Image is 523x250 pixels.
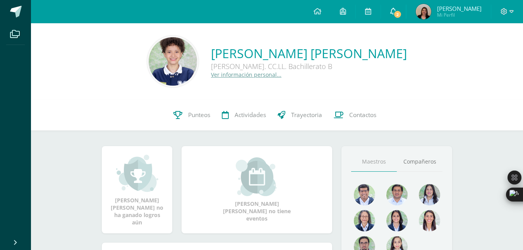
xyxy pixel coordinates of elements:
span: Contactos [349,111,376,119]
div: [PERSON_NAME] [PERSON_NAME] no tiene eventos [218,157,296,222]
a: Ver información personal... [211,71,281,78]
span: [PERSON_NAME] [437,5,482,12]
span: Mi Perfil [437,12,482,18]
img: 38d188cc98c34aa903096de2d1c9671e.png [419,210,440,231]
img: a0d711faf1f0a24569dbc0d6371c25c9.png [149,37,197,86]
img: 1934cc27df4ca65fd091d7882280e9dd.png [419,184,440,205]
span: Punteos [188,111,210,119]
img: 484afa508d8d35e59a7ea9d5d4640c41.png [354,184,375,205]
div: [PERSON_NAME]. CC.LL. Bachillerato B [211,62,407,71]
a: Actividades [216,100,272,131]
a: Contactos [328,100,382,131]
img: 1e7bfa517bf798cc96a9d855bf172288.png [386,184,408,205]
a: Punteos [168,100,216,131]
img: 68491b968eaf45af92dd3338bd9092c6.png [354,210,375,231]
a: Trayectoria [272,100,328,131]
img: d4e0c534ae446c0d00535d3bb96704e9.png [386,210,408,231]
div: [PERSON_NAME] [PERSON_NAME] no ha ganado logros aún [110,154,165,226]
img: bdd30fc94565ed8527522aa55d595e65.png [416,4,431,19]
a: [PERSON_NAME] [PERSON_NAME] [211,45,407,62]
img: achievement_small.png [116,154,158,193]
a: Compañeros [397,152,442,172]
span: Trayectoria [291,111,322,119]
span: 2 [393,10,402,19]
img: event_small.png [236,157,278,196]
a: Maestros [351,152,397,172]
span: Actividades [235,111,266,119]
